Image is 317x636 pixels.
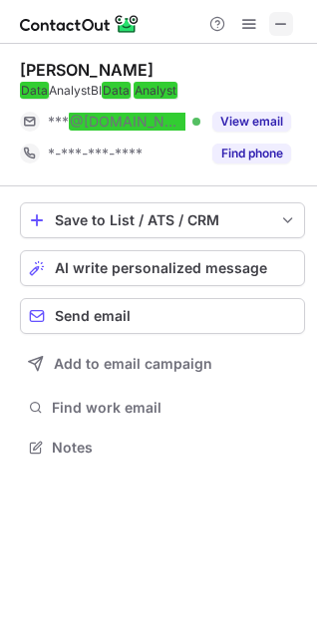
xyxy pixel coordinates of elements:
div: AnalystBI [20,82,305,100]
button: Reveal Button [212,112,291,132]
em: Data [102,82,131,99]
em: Analyst [134,82,177,99]
em: Data [20,82,49,99]
div: [PERSON_NAME] [20,60,154,80]
span: Add to email campaign [54,356,212,372]
em: @[DOMAIN_NAME] [69,112,201,131]
div: Save to List / ATS / CRM [55,212,270,228]
button: Find work email [20,394,305,422]
span: Send email [55,308,131,324]
span: Notes [52,439,297,457]
button: save-profile-one-click [20,202,305,238]
span: AI write personalized message [55,260,267,276]
button: Send email [20,298,305,334]
span: Find work email [52,399,297,417]
button: Add to email campaign [20,346,305,382]
button: Reveal Button [212,144,291,163]
img: ContactOut v5.3.10 [20,12,140,36]
button: Notes [20,434,305,462]
button: AI write personalized message [20,250,305,286]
